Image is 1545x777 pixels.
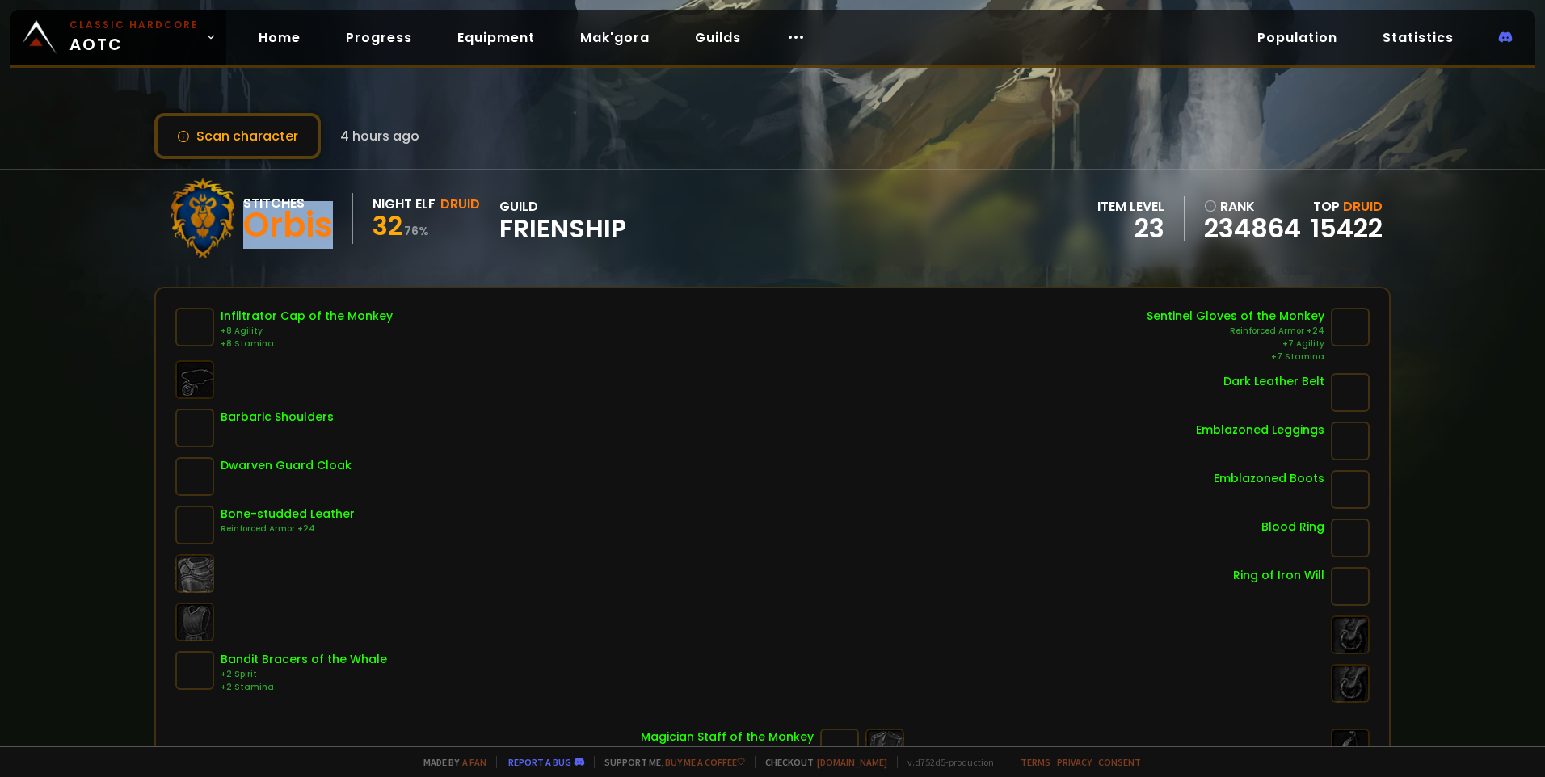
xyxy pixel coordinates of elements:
a: Guilds [682,21,754,54]
a: Buy me a coffee [665,756,745,768]
div: Stitches [243,193,333,213]
span: 4 hours ago [340,126,419,146]
div: Dark Leather Belt [1223,373,1324,390]
img: item-5964 [175,409,214,447]
div: Orbis [243,213,333,237]
div: +8 Stamina [221,338,393,351]
div: Sentinel Gloves of the Monkey [1147,308,1324,325]
div: Top [1311,196,1383,216]
span: Support me, [594,756,745,768]
span: v. d752d5 - production [897,756,994,768]
div: Druid [440,194,480,214]
a: Classic HardcoreAOTC [10,10,226,65]
a: [DOMAIN_NAME] [817,756,887,768]
small: Classic Hardcore [69,18,199,32]
div: Bone-studded Leather [221,506,355,523]
a: Mak'gora [567,21,663,54]
div: rank [1204,196,1301,216]
span: Druid [1343,197,1383,216]
div: 23 [1097,216,1164,241]
a: Privacy [1057,756,1092,768]
span: Checkout [755,756,887,768]
img: item-4998 [1331,519,1370,557]
div: +2 Stamina [221,681,387,694]
img: item-4504 [175,457,214,496]
div: +8 Agility [221,325,393,338]
button: Scan character [154,113,321,159]
div: item level [1097,196,1164,216]
img: item-3431 [175,506,214,544]
div: +2 Spirit [221,668,387,681]
img: item-9777 [175,651,214,690]
img: item-4249 [1331,373,1370,412]
div: Emblazoned Leggings [1196,422,1324,439]
div: Dwarven Guard Cloak [221,457,352,474]
div: Magician Staff of the Monkey [641,729,814,745]
div: Blood Ring [1261,519,1324,535]
a: 15422 [1311,210,1383,246]
img: item-7413 [175,308,214,346]
small: 76 % [404,223,429,239]
img: item-4051 [1331,470,1370,509]
div: +7 Stamina [1147,351,1324,363]
div: Ring of Iron Will [1233,567,1324,584]
span: 32 [373,208,402,244]
div: Infiltrator Cap of the Monkey [221,308,393,325]
div: Bandit Bracers of the Whale [221,651,387,668]
a: Population [1244,21,1350,54]
a: Report a bug [508,756,571,768]
span: Made by [414,756,486,768]
span: Frienship [499,216,626,241]
img: item-1319 [1331,567,1370,606]
a: Terms [1021,756,1050,768]
a: Equipment [444,21,548,54]
div: guild [499,196,626,241]
a: Consent [1098,756,1141,768]
a: a fan [462,756,486,768]
div: Reinforced Armor +24 [221,523,355,535]
div: Barbaric Shoulders [221,409,334,426]
a: Statistics [1370,21,1467,54]
img: item-7443 [1331,308,1370,346]
a: Progress [333,21,425,54]
img: item-4050 [1331,422,1370,460]
div: Reinforced Armor +24 [1147,325,1324,338]
div: +7 Agility [1147,338,1324,351]
a: 234864 [1204,216,1301,241]
a: Home [246,21,314,54]
div: Night Elf [373,194,436,214]
span: AOTC [69,18,199,57]
div: Emblazoned Boots [1214,470,1324,487]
